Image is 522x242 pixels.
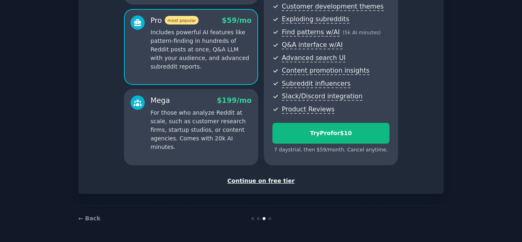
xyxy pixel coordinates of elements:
span: Q&A interface w/AI [282,41,343,49]
div: 7 days trial, then $ 59 /month . Cancel anytime. [272,147,389,154]
p: For those who analyze Reddit at scale, such as customer research firms, startup studios, or conte... [150,109,252,151]
span: Slack/Discord integration [282,92,363,101]
div: Pro [150,16,199,26]
div: Try Pro for $10 [273,129,389,138]
span: $ 59 /mo [222,16,252,24]
p: Includes powerful AI features like pattern-finding in hundreds of Reddit posts at once, Q&A LLM w... [150,28,252,71]
button: TryProfor$10 [272,123,389,144]
span: Find patterns w/AI [282,28,340,37]
span: Advanced search UI [282,54,345,62]
span: Customer development themes [282,2,384,11]
div: Mega [150,95,170,106]
span: Subreddit influencers [282,80,350,88]
span: Content promotion insights [282,67,369,75]
span: $ 199 /mo [217,96,252,104]
span: most popular [165,16,199,24]
a: ← Back [78,215,100,222]
span: ( 5k AI minutes ) [343,30,381,36]
div: Continue on free tier [87,177,435,185]
span: Exploding subreddits [282,15,349,24]
span: Product Reviews [282,105,334,114]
